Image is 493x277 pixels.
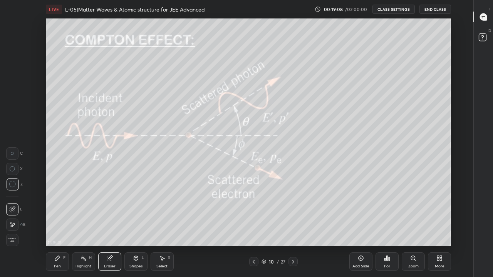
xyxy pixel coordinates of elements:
[419,5,451,14] button: End Class
[104,264,116,268] div: Eraser
[54,264,61,268] div: Pen
[142,256,144,260] div: L
[7,237,18,243] span: Erase all
[65,6,205,13] h4: L-05|Matter Waves & Atomic structure for JEE Advanced
[75,264,91,268] div: Highlight
[489,6,491,12] p: T
[63,256,65,260] div: P
[268,259,275,264] div: 10
[89,256,92,260] div: H
[6,219,25,231] div: E
[408,264,419,268] div: Zoom
[6,147,23,160] div: C
[168,256,170,260] div: S
[372,5,415,14] button: CLASS SETTINGS
[6,203,22,215] div: E
[352,264,369,268] div: Add Slide
[384,264,390,268] div: Poll
[435,264,444,268] div: More
[281,258,285,265] div: 27
[277,259,279,264] div: /
[129,264,143,268] div: Shapes
[46,5,62,14] div: LIVE
[488,28,491,33] p: D
[6,178,23,190] div: Z
[6,163,23,175] div: X
[156,264,168,268] div: Select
